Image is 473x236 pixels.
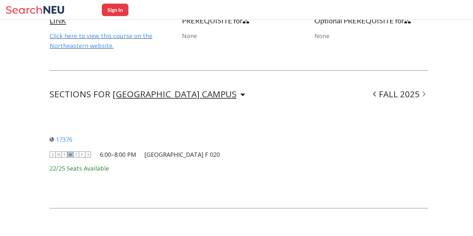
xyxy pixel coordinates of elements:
[182,16,296,25] h4: PREREQUISITE for
[314,16,428,25] h4: Optional PREREQUISITE for
[61,152,67,157] span: T
[67,152,73,157] span: W
[102,4,128,16] button: Sign In
[56,152,61,157] span: M
[314,32,329,40] span: None
[79,152,85,157] span: F
[50,16,163,25] h4: LINK
[145,151,220,158] div: [GEOGRAPHIC_DATA] F 020
[50,135,72,143] a: 17376
[50,32,152,50] a: Click here to view this course on the Northeastern website.
[50,165,220,172] div: 22/25 Seats Available
[182,32,197,40] span: None
[50,152,56,157] span: S
[50,90,245,98] div: SECTIONS FOR
[113,90,236,98] div: [GEOGRAPHIC_DATA] CAMPUS
[85,152,91,157] span: S
[371,90,428,98] div: FALL 2025
[73,152,79,157] span: T
[100,151,136,158] div: 6:00–8:00 PM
